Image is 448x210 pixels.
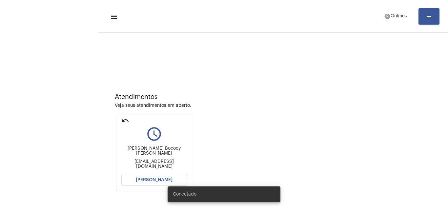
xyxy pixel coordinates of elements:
[403,13,409,19] mat-icon: arrow_drop_down
[110,13,117,21] mat-icon: sidenav icon
[115,93,432,101] div: Atendimentos
[425,12,433,20] mat-icon: add
[121,126,187,142] mat-icon: query_builder
[384,13,391,20] mat-icon: help
[136,178,173,182] span: [PERSON_NAME]
[121,159,187,169] div: [EMAIL_ADDRESS][DOMAIN_NAME]
[121,174,187,186] button: [PERSON_NAME]
[121,146,187,156] div: [PERSON_NAME] Bococy [PERSON_NAME]
[391,14,405,19] span: Online
[380,10,413,23] button: Online
[115,103,432,108] div: Veja seus atendimentos em aberto.
[173,191,196,198] span: Conectado
[121,117,129,124] mat-icon: undo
